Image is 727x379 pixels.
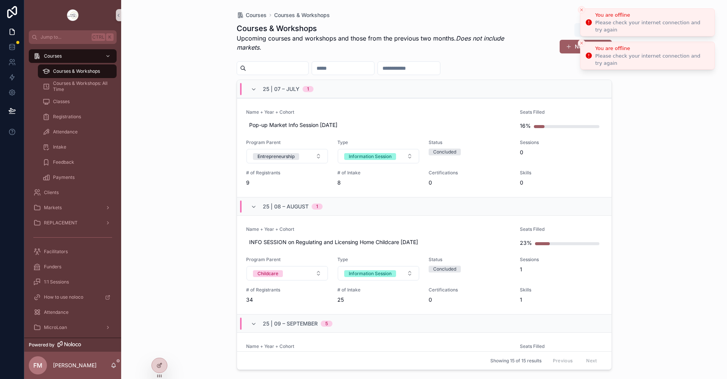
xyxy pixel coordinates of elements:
span: Courses [246,11,267,19]
span: 34 [246,296,328,304]
div: 1 [307,86,309,92]
span: Courses & Workshops: All Time [53,80,109,92]
a: Funders [29,260,117,274]
a: Courses & Workshops [274,11,330,19]
div: 23% [520,235,532,251]
span: Registrations [53,114,81,120]
a: Feedback [38,155,117,169]
span: Seats Filled [520,226,602,232]
span: How to use noloco [44,294,83,300]
span: 25 | 09 – September [263,320,318,327]
div: You are offline [595,11,708,19]
div: 16% [520,118,531,133]
span: Seats Filled [520,109,602,115]
span: REPLACEMENT [44,220,78,226]
button: Export [574,23,612,37]
span: 25 | 08 – August [263,203,309,210]
span: 0 [520,179,602,186]
span: Skills [520,287,602,293]
span: # of Intake [337,170,420,176]
a: Clients [29,186,117,199]
button: Select Button [246,149,328,163]
a: Courses [237,11,267,19]
span: FM [33,361,42,370]
span: Jump to... [41,34,89,40]
span: 0 [429,179,511,186]
span: Payments [53,174,75,180]
a: Markets [29,201,117,215]
button: Select Button [338,149,419,163]
a: How to use noloco [29,290,117,304]
a: Powered by [24,338,121,352]
span: Pop-up Market Info Session [DATE] [249,121,508,129]
a: Courses [29,49,117,63]
a: Name + Year + CohortPop-up Market Info Session [DATE]Seats Filled16%Program ParentSelect ButtonTy... [237,98,612,197]
span: MicroLoan [44,324,67,330]
span: Courses [44,53,62,59]
span: Attendance [53,129,78,135]
span: Program Parent [246,139,328,146]
span: # of Registrants [246,170,328,176]
span: INFO SESSION on Regulating and Licensing Home Childcare [DATE] [249,238,508,246]
button: Jump to...CtrlK [29,30,117,44]
button: Select Button [338,266,419,280]
span: Status [429,139,511,146]
a: Attendance [29,305,117,319]
span: Seats Filled [520,343,602,349]
span: Markets [44,205,62,211]
a: Classes [38,95,117,108]
a: Name + Year + CohortINFO SESSION on Regulating and Licensing Home Childcare [DATE]Seats Filled23%... [237,215,612,314]
span: Certifications [429,287,511,293]
div: You are offline [595,45,708,52]
span: Feedback [53,159,74,165]
span: Facilitators [44,249,68,255]
span: Sessions [520,257,602,263]
span: Type [337,139,420,146]
a: MicroLoan [29,321,117,334]
span: Attendance [44,309,69,315]
span: Program Parent [246,257,328,263]
button: Close toast [578,6,585,14]
span: Certifications [429,170,511,176]
button: Close toast [578,39,585,47]
p: Upcoming courses and workshops and those from the previous two months. [237,34,517,52]
span: K [107,34,113,40]
div: 1 [316,204,318,210]
span: Clients [44,189,59,196]
a: Registrations [38,110,117,124]
em: Does not include markets. [237,34,504,51]
div: Childcare [257,270,278,277]
span: 9 [246,179,328,186]
span: Name + Year + Cohort [246,109,511,115]
span: Type [337,257,420,263]
span: Funders [44,264,61,270]
a: REPLACEMENT [29,216,117,230]
p: [PERSON_NAME] [53,362,97,369]
span: Ctrl [92,33,105,41]
span: Classes [53,99,70,105]
div: Information Session [349,270,392,277]
span: Powered by [29,342,55,348]
a: Facilitators [29,245,117,258]
span: Intake [53,144,66,150]
h1: Courses & Workshops [237,23,517,34]
span: Sessions [520,139,602,146]
button: New Course [560,40,612,53]
div: Entrepreneurship [257,153,295,160]
span: 0 [520,149,602,156]
span: 25 [337,296,420,304]
a: Attendance [38,125,117,139]
span: 1:1 Sessions [44,279,69,285]
div: scrollable content [24,44,121,338]
div: Concluded [433,266,456,273]
span: Status [429,257,511,263]
div: Please check your internet connection and try again [595,19,708,33]
span: 1 [520,266,602,273]
div: Information Session [349,153,392,160]
span: # of Registrants [246,287,328,293]
a: Payments [38,171,117,184]
span: 25 | 07 – July [263,85,300,93]
span: Name + Year + Cohort [246,343,511,349]
a: Courses & Workshops: All Time [38,80,117,93]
